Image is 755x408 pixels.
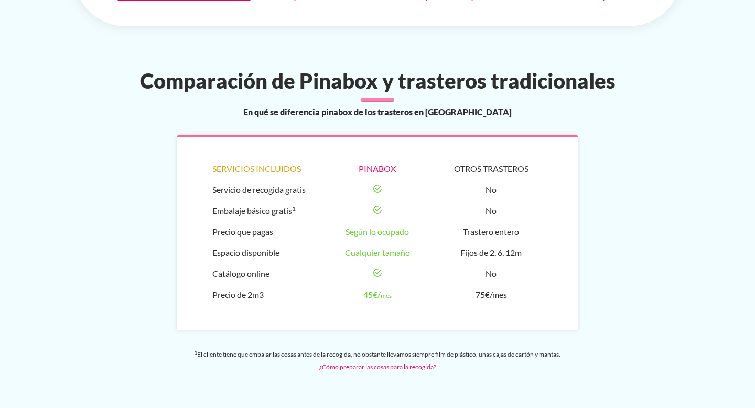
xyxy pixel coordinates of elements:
[326,284,429,305] li: 45€/
[212,179,316,200] li: Servicio de recogida gratis
[439,242,543,263] li: Fijos de 2, 6, 12m
[326,242,429,263] li: Cualquier tamaño
[326,163,429,175] div: Pinabox
[195,350,560,371] small: El cliente tiene que embalar las cosas antes de la recogida, no obstante llevamos siempre film de...
[326,221,429,242] li: Según lo ocupado
[67,68,688,93] h2: Comparación de Pinabox y trasteros tradicionales
[243,106,512,119] span: En qué se diferencia pinabox de los trasteros en [GEOGRAPHIC_DATA]
[292,205,296,212] sup: 1
[212,284,316,305] li: Precio de 2m3
[212,242,316,263] li: Espacio disponible
[439,263,543,284] li: No
[212,200,316,221] li: Embalaje básico gratis
[212,263,316,284] li: Catálogo online
[439,163,543,175] div: Otros trasteros
[212,163,316,175] div: Servicios incluidos
[381,292,392,299] small: mes
[566,261,755,408] div: Widget de chat
[439,221,543,242] li: Trastero entero
[566,261,755,408] iframe: Chat Widget
[439,200,543,221] li: No
[195,350,197,356] sup: 1
[319,363,436,371] a: ¿Cómo preparar las cosas para la recogida?
[439,284,543,305] li: 75€/mes
[212,221,316,242] li: Precio que pagas
[439,179,543,200] li: No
